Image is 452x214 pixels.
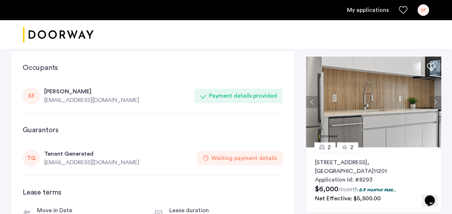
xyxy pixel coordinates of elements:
[23,87,40,104] div: SF
[211,154,277,162] div: Waiting payment details
[209,92,277,100] div: Payment details provided
[23,21,93,48] a: Cazamio logo
[359,187,396,193] p: 0.5 months free...
[23,63,283,73] h3: Occupants
[315,196,381,201] span: Net Effective: $5,500.00
[328,143,331,152] span: 2
[417,4,429,16] div: SF
[399,6,407,14] a: Favorites
[23,21,93,48] img: logo
[23,150,40,167] div: TG
[306,147,441,212] a: 22[STREET_ADDRESS], [GEOGRAPHIC_DATA]11201Application Id: #82930.5 months free...Net Effective: $...
[306,57,441,147] img: 2013_638466293715849226.jpeg
[350,143,353,152] span: 2
[347,6,389,14] a: My application
[44,87,190,96] div: [PERSON_NAME]
[338,187,358,192] sub: /month
[23,187,283,197] h3: Lease terms
[315,158,432,175] p: [STREET_ADDRESS] 11201
[315,186,338,193] span: $6,000
[44,158,193,167] div: [EMAIL_ADDRESS][DOMAIN_NAME]
[306,96,318,108] button: Previous apartment
[429,96,441,108] button: Next apartment
[315,177,373,183] span: Application Id: #8293
[23,125,283,135] h3: Guarantors
[44,150,193,158] div: Tenant Generated
[44,96,190,104] div: [EMAIL_ADDRESS][DOMAIN_NAME]
[422,185,445,207] iframe: chat widget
